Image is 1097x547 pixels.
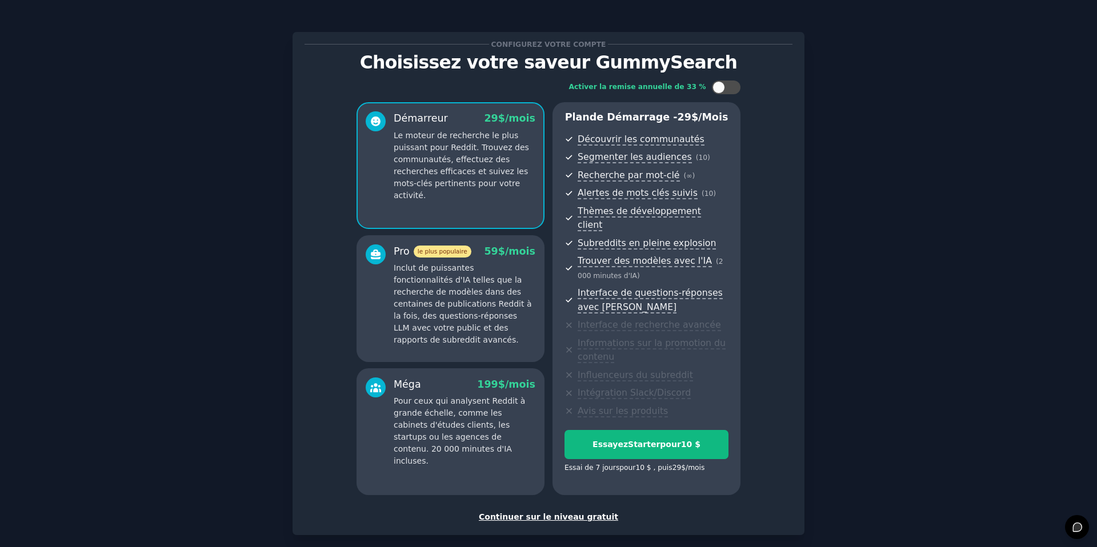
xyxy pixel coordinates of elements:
[686,172,692,180] font: ∞
[678,111,691,123] font: 29
[484,246,498,257] font: 59
[578,187,698,198] font: Alertes de mots clés suivis
[681,464,686,472] font: $
[590,111,678,123] font: de démarrage -
[578,387,691,398] font: Intégration Slack/Discord
[684,172,687,180] font: (
[660,440,681,449] font: pour
[394,379,421,390] font: Méga
[578,319,720,330] font: Interface de recherche avancée
[707,154,710,162] font: )
[498,112,505,124] font: $
[681,440,700,449] font: 10 $
[498,246,505,257] font: $
[672,464,682,472] font: 29
[578,206,701,231] font: Thèmes de développement client
[692,172,695,180] font: )
[578,337,726,363] font: Informations sur la promotion du contenu
[360,52,737,73] font: Choisissez votre saveur GummySearch
[394,112,448,124] font: Démarreur
[578,369,693,380] font: Influenceurs du subreddit
[479,512,618,521] font: Continuer sur le niveau gratuit
[394,246,410,257] font: Pro
[564,430,728,459] button: EssayezStarterpour10 $
[592,440,628,449] font: Essayez
[713,190,716,198] font: )
[484,112,498,124] font: 29
[505,246,535,257] font: /mois
[418,248,467,255] font: le plus populaire
[578,287,723,312] font: Interface de questions-réponses avec [PERSON_NAME]
[394,263,531,344] font: Inclut de puissantes fonctionnalités d'IA telles que la recherche de modèles dans des centaines d...
[505,379,535,390] font: /mois
[696,154,699,162] font: (
[637,272,640,280] font: )
[394,396,525,465] font: Pour ceux qui analysent Reddit à grande échelle, comme les cabinets d'études clients, les startup...
[564,464,619,472] font: Essai de 7 jours
[569,83,706,91] font: Activer la remise annuelle de 33 %
[491,41,606,49] font: Configurez votre compte
[578,238,716,248] font: Subreddits en pleine explosion
[578,405,668,416] font: Avis sur les produits
[565,111,590,123] font: Plan
[578,255,712,266] font: Trouver des modèles avec l'IA
[578,170,679,180] font: Recherche par mot-clé
[578,151,692,162] font: Segmenter les audiences
[635,464,672,472] font: 10 $ , puis
[477,379,498,390] font: 199
[704,190,714,198] font: 10
[698,154,707,162] font: 10
[702,190,704,198] font: (
[686,464,704,472] font: /mois
[716,258,719,266] font: (
[505,112,535,124] font: /mois
[628,440,660,449] font: Starter
[498,379,505,390] font: $
[578,258,723,280] font: 2 000 minutes d'IA
[619,464,635,472] font: pour
[578,134,704,144] font: Découvrir les communautés
[698,111,728,123] font: /mois
[691,111,698,123] font: $
[394,131,529,200] font: Le moteur de recherche le plus puissant pour Reddit. Trouvez des communautés, effectuez des reche...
